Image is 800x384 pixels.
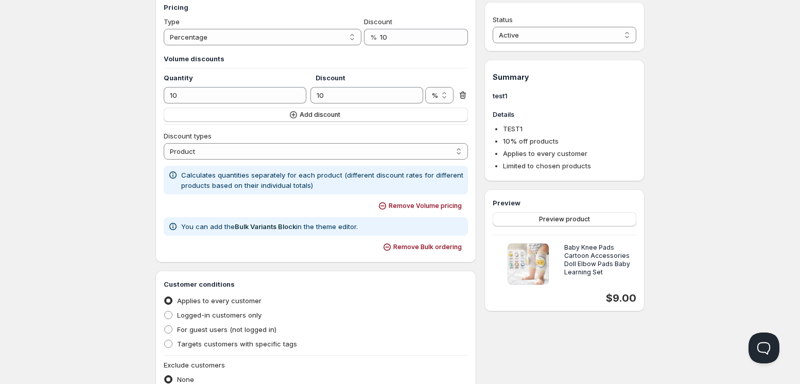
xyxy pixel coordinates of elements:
[374,199,468,213] button: Remove Volume pricing
[181,170,464,190] p: Calculates quantities separately for each product (different discount rates for different product...
[503,137,559,145] span: 10 % off products
[164,108,468,122] button: Add discount
[181,221,358,232] p: You can add the in the theme editor.
[493,198,636,208] h3: Preview
[164,54,468,64] h3: Volume discounts
[749,333,779,363] iframe: Help Scout Beacon - Open
[316,73,426,83] h4: Discount
[493,72,636,82] h1: Summary
[503,149,587,158] span: Applies to every customer
[164,73,316,83] h4: Quantity
[364,18,392,26] span: Discount
[389,202,462,210] span: Remove Volume pricing
[503,162,591,170] span: Limited to chosen products
[370,33,377,41] span: %
[164,361,225,369] span: Exclude customers
[177,340,297,348] span: Targets customers with specific tags
[300,111,340,119] span: Add discount
[493,212,636,226] button: Preview product
[493,109,636,119] h3: Details
[493,15,513,24] span: Status
[164,279,468,289] h3: Customer conditions
[164,2,468,12] h3: Pricing
[177,311,262,319] span: Logged-in customers only
[493,293,636,303] div: $9.00
[164,132,212,140] span: Discount types
[564,243,636,285] h5: Baby Knee Pads Cartoon Accessories Doll Elbow Pads Baby Learning Set
[539,215,590,223] span: Preview product
[379,240,468,254] button: Remove Bulk ordering
[177,296,262,305] span: Applies to every customer
[503,125,523,133] span: TEST1
[177,375,194,383] span: None
[493,91,636,101] h3: test1
[235,222,296,231] a: Bulk Variants Block
[164,18,180,26] span: Type
[393,243,462,251] span: Remove Bulk ordering
[177,325,276,334] span: For guest users (not logged in)
[508,243,549,285] img: Baby Knee Pads Cartoon Accessories Doll Elbow Pads Baby Learning Set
